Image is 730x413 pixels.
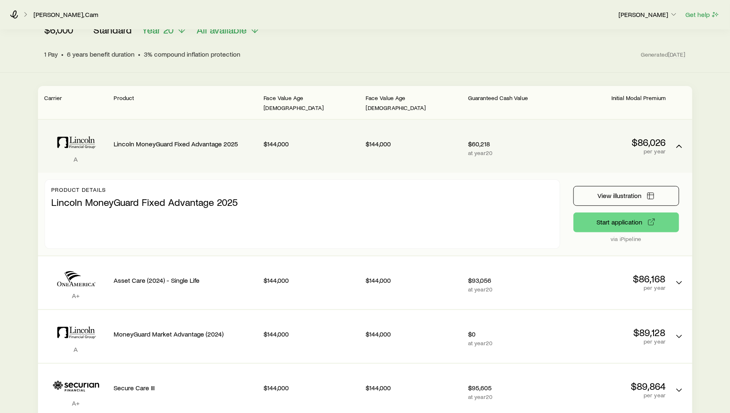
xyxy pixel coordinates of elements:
p: at year 20 [468,340,564,346]
p: $144,000 [264,276,359,284]
p: $144,000 [264,384,359,392]
p: MoneyGuard Market Advantage (2024) [114,330,257,338]
p: $86,168 [570,273,666,284]
p: $0 [468,330,564,338]
p: at year 20 [468,286,564,293]
span: Product [114,94,134,101]
p: Product details [52,186,553,193]
p: $89,128 [570,327,666,338]
button: via iPipeline [573,212,679,232]
span: 1 Pay [45,50,58,58]
span: All available [197,24,247,36]
p: at year 20 [468,394,564,400]
span: 3% compound inflation protection [144,50,241,58]
span: [DATE] [668,51,686,58]
p: $144,000 [366,140,461,148]
span: • [138,50,141,58]
span: Generated [641,51,685,58]
span: Initial Modal Premium [611,94,666,101]
span: View illustration [597,192,642,199]
p: $144,000 [366,330,461,338]
p: via iPipeline [573,236,679,242]
p: per year [570,338,666,345]
p: per year [570,284,666,291]
span: Guaranteed Cash Value [468,94,528,101]
p: A [45,345,107,353]
p: $6,000 [45,24,81,36]
p: $86,026 [570,136,666,148]
p: $144,000 [366,276,461,284]
span: Carrier [45,94,62,101]
p: $144,000 [264,330,359,338]
p: Lincoln MoneyGuard Fixed Advantage 2025 [114,140,257,148]
p: $144,000 [366,384,461,392]
span: 6 years benefit duration [67,50,135,58]
p: per year [570,392,666,399]
p: A [45,155,107,163]
p: Secure Care III [114,384,257,392]
p: $93,056 [468,276,564,284]
p: per year [570,148,666,155]
button: View illustration [573,186,679,206]
p: $60,218 [468,140,564,148]
p: Asset Care (2024) - Single Life [114,276,257,284]
span: Face Value Age [DEMOGRAPHIC_DATA] [264,94,324,111]
p: A+ [45,291,107,300]
a: [PERSON_NAME], Cam [33,11,99,19]
span: Standard [93,24,132,36]
span: Face Value Age [DEMOGRAPHIC_DATA] [366,94,426,111]
p: $89,864 [570,380,666,392]
p: $144,000 [264,140,359,148]
p: Lincoln MoneyGuard Fixed Advantage 2025 [52,193,553,208]
p: at year 20 [468,150,564,156]
p: A+ [45,399,107,407]
span: • [62,50,64,58]
button: [PERSON_NAME] [618,10,678,20]
p: $95,605 [468,384,564,392]
p: [PERSON_NAME] [618,10,678,19]
button: Get help [685,10,720,19]
span: Year 20 [142,24,174,36]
